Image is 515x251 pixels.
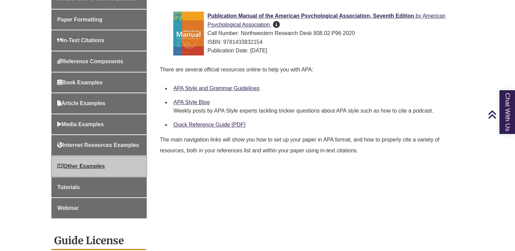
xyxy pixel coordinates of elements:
p: The main navigation links will show you how to set up your paper in APA format, and how to proper... [160,132,461,159]
span: Media Examples [57,121,104,127]
span: Webinar [57,205,79,211]
span: Reference Components [57,58,123,64]
a: Internet Resources Examples [51,135,147,155]
a: Book Examples [51,72,147,93]
span: Paper Formatting [57,17,102,22]
a: In-Text Citations [51,30,147,51]
span: by [416,13,421,19]
div: Call Number: Northwestern Research Desk 808.02 P96 2020 [173,29,458,38]
a: APA Style Blog [173,99,209,105]
h2: Guide License [51,232,146,250]
span: In-Text Citations [57,37,104,43]
a: Quick Reference Guide [PDF] [173,122,245,128]
span: Publication Manual of the American Psychological Association, Seventh Edition [207,13,414,19]
div: Weekly posts by APA Style experts tackling trickier questions about APA style such as how to cite... [173,107,458,115]
a: Article Examples [51,93,147,114]
div: ISBN: 9781433832154 [173,38,458,47]
span: Book Examples [57,80,102,85]
span: Other Examples [57,163,105,169]
a: Media Examples [51,114,147,135]
a: Publication Manual of the American Psychological Association, Seventh Edition by American Psychol... [207,13,445,28]
span: Tutorials [57,184,80,190]
a: Reference Components [51,51,147,72]
div: Publication Date: [DATE] [173,46,458,55]
span: American Psychological Association [207,13,445,28]
span: Internet Resources Examples [57,142,139,148]
span: Article Examples [57,100,105,106]
a: APA Style and Grammar Guidelines [173,85,259,91]
a: Tutorials [51,177,147,198]
a: Other Examples [51,156,147,177]
a: Webinar [51,198,147,218]
p: There are several official resources online to help you with APA: [160,62,461,78]
a: Back to Top [488,110,513,119]
a: Paper Formatting [51,10,147,30]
